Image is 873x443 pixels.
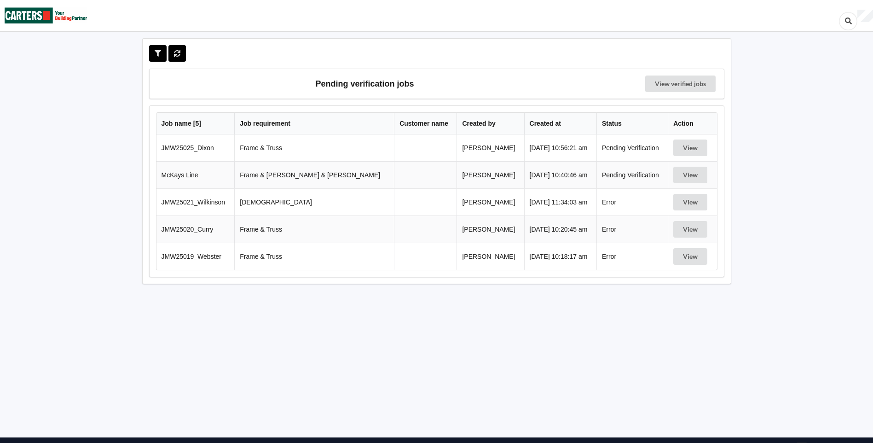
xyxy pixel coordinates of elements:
th: Job requirement [234,113,394,134]
a: View [673,198,709,206]
img: Carters [5,0,87,30]
td: [PERSON_NAME] [457,188,524,216]
td: Frame & Truss [234,216,394,243]
button: View [673,167,707,183]
td: JMW25019_Webster [156,243,235,270]
div: User Profile [857,10,873,23]
td: [PERSON_NAME] [457,243,524,270]
td: [DEMOGRAPHIC_DATA] [234,188,394,216]
td: McKays Line [156,161,235,188]
td: JMW25020_Curry [156,216,235,243]
td: Error [596,243,668,270]
td: [PERSON_NAME] [457,216,524,243]
a: View [673,144,709,152]
th: Job name [ 5 ] [156,113,235,134]
td: Frame & Truss [234,243,394,270]
td: [DATE] 10:56:21 am [524,134,596,161]
td: Frame & Truss [234,134,394,161]
td: [DATE] 10:20:45 am [524,216,596,243]
a: View [673,226,709,233]
td: [PERSON_NAME] [457,161,524,188]
th: Customer name [394,113,457,134]
td: Error [596,188,668,216]
button: View [673,140,707,156]
td: Pending Verification [596,161,668,188]
button: View [673,221,707,238]
td: JMW25025_Dixon [156,134,235,161]
td: Frame & [PERSON_NAME] & [PERSON_NAME] [234,161,394,188]
a: View verified jobs [645,76,716,92]
h3: Pending verification jobs [156,76,574,92]
th: Status [596,113,668,134]
td: Error [596,216,668,243]
a: View [673,253,709,260]
th: Action [668,113,717,134]
a: View [673,171,709,179]
td: [PERSON_NAME] [457,134,524,161]
th: Created at [524,113,596,134]
td: Pending Verification [596,134,668,161]
td: [DATE] 10:18:17 am [524,243,596,270]
td: JMW25021_Wilkinson [156,188,235,216]
td: [DATE] 11:34:03 am [524,188,596,216]
button: View [673,248,707,265]
th: Created by [457,113,524,134]
button: View [673,194,707,210]
td: [DATE] 10:40:46 am [524,161,596,188]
